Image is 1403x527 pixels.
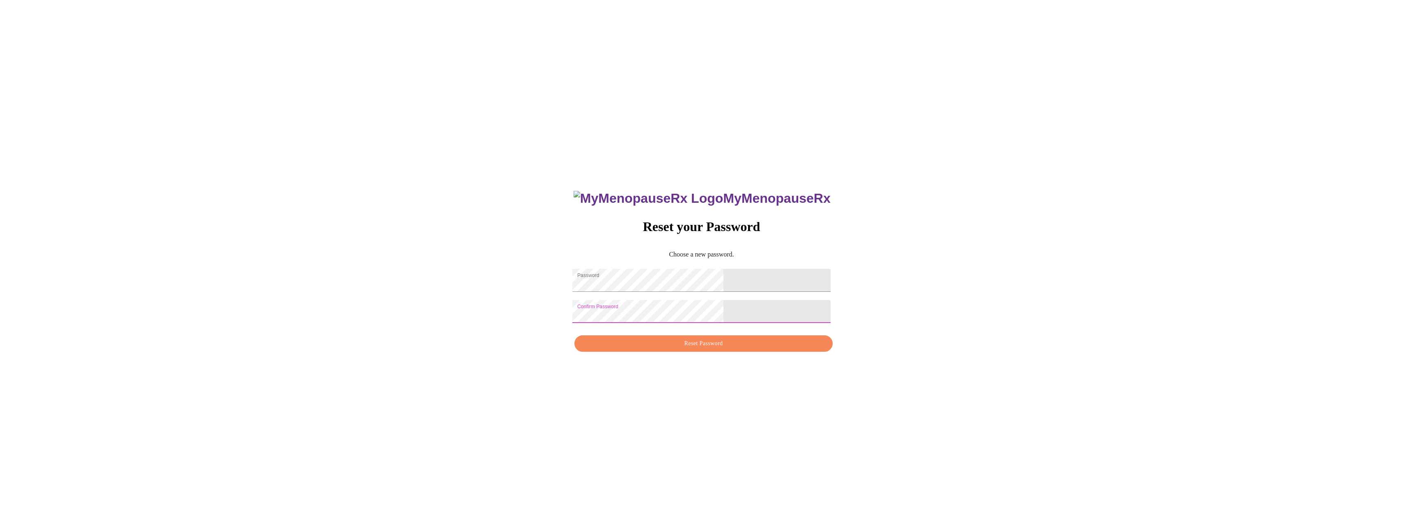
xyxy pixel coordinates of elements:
h3: MyMenopauseRx [574,191,831,206]
p: Choose a new password. [572,251,830,258]
h3: Reset your Password [572,219,830,234]
button: Reset Password [574,335,832,352]
span: Reset Password [584,339,823,349]
img: MyMenopauseRx Logo [574,191,723,206]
